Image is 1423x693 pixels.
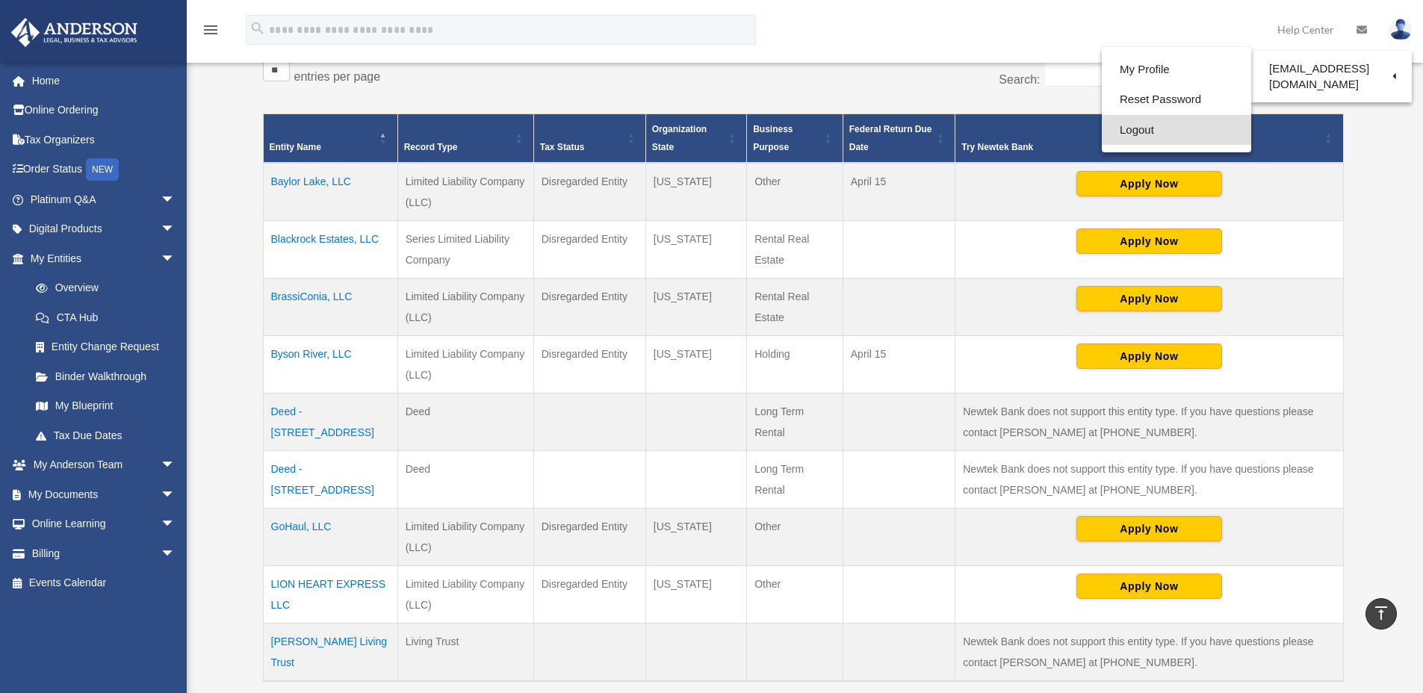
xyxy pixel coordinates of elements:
td: Rental Real Estate [747,221,843,279]
label: Search: [999,73,1040,86]
button: Apply Now [1076,286,1222,311]
td: [US_STATE] [645,509,746,566]
th: Entity Name: Activate to invert sorting [263,114,397,164]
a: Online Ordering [10,96,198,125]
span: arrow_drop_down [161,450,190,481]
td: Deed - [STREET_ADDRESS] [263,451,397,509]
td: Disregarded Entity [533,336,645,394]
td: Long Term Rental [747,451,843,509]
a: Logout [1102,115,1251,146]
span: arrow_drop_down [161,214,190,245]
td: Limited Liability Company (LLC) [397,336,533,394]
a: Order StatusNEW [10,155,198,185]
td: Newtek Bank does not support this entity type. If you have questions please contact [PERSON_NAME]... [955,394,1343,451]
a: Tax Organizers [10,125,198,155]
th: Tax Status: Activate to sort [533,114,645,164]
span: Record Type [404,142,458,152]
td: GoHaul, LLC [263,509,397,566]
td: Rental Real Estate [747,279,843,336]
span: arrow_drop_down [161,184,190,215]
i: vertical_align_top [1372,604,1390,622]
td: [US_STATE] [645,279,746,336]
td: Deed [397,394,533,451]
td: Deed [397,451,533,509]
td: Disregarded Entity [533,566,645,624]
button: Apply Now [1076,516,1222,541]
a: My Profile [1102,55,1251,85]
td: Living Trust [397,624,533,682]
span: Federal Return Due Date [849,124,932,152]
td: Long Term Rental [747,394,843,451]
span: arrow_drop_down [161,538,190,569]
td: [US_STATE] [645,163,746,221]
a: Home [10,66,198,96]
td: Deed - [STREET_ADDRESS] [263,394,397,451]
span: Tax Status [540,142,585,152]
td: BrassiConia, LLC [263,279,397,336]
td: Disregarded Entity [533,221,645,279]
i: search [249,20,266,37]
div: NEW [86,158,119,181]
img: User Pic [1389,19,1412,40]
a: My Documentsarrow_drop_down [10,479,198,509]
button: Apply Now [1076,171,1222,196]
div: Try Newtek Bank [961,138,1320,156]
td: Series Limited Liability Company [397,221,533,279]
td: Limited Liability Company (LLC) [397,163,533,221]
a: My Entitiesarrow_drop_down [10,243,190,273]
td: Holding [747,336,843,394]
span: Business Purpose [753,124,793,152]
th: Record Type: Activate to sort [397,114,533,164]
a: Tax Due Dates [21,420,190,450]
th: Organization State: Activate to sort [645,114,746,164]
a: [EMAIL_ADDRESS][DOMAIN_NAME] [1251,55,1412,99]
button: Apply Now [1076,574,1222,599]
td: Blackrock Estates, LLC [263,221,397,279]
a: vertical_align_top [1365,598,1397,630]
th: Try Newtek Bank : Activate to sort [955,114,1343,164]
span: arrow_drop_down [161,509,190,540]
td: LION HEART EXPRESS LLC [263,566,397,624]
a: My Blueprint [21,391,190,421]
a: Events Calendar [10,568,198,598]
td: Disregarded Entity [533,509,645,566]
a: Platinum Q&Aarrow_drop_down [10,184,198,214]
button: Apply Now [1076,344,1222,369]
a: Overview [21,273,183,303]
a: Online Learningarrow_drop_down [10,509,198,539]
td: [US_STATE] [645,221,746,279]
td: Disregarded Entity [533,163,645,221]
td: Newtek Bank does not support this entity type. If you have questions please contact [PERSON_NAME]... [955,451,1343,509]
td: Other [747,566,843,624]
td: [US_STATE] [645,336,746,394]
img: Anderson Advisors Platinum Portal [7,18,142,47]
td: [US_STATE] [645,566,746,624]
label: entries per page [294,70,381,83]
button: Apply Now [1076,229,1222,254]
a: menu [202,26,220,39]
td: Limited Liability Company (LLC) [397,566,533,624]
td: Limited Liability Company (LLC) [397,279,533,336]
a: Reset Password [1102,84,1251,115]
span: Organization State [652,124,707,152]
td: Other [747,509,843,566]
a: CTA Hub [21,302,190,332]
span: Entity Name [270,142,321,152]
td: Baylor Lake, LLC [263,163,397,221]
td: Byson River, LLC [263,336,397,394]
a: Billingarrow_drop_down [10,538,198,568]
th: Federal Return Due Date: Activate to sort [843,114,955,164]
th: Business Purpose: Activate to sort [747,114,843,164]
td: Newtek Bank does not support this entity type. If you have questions please contact [PERSON_NAME]... [955,624,1343,682]
i: menu [202,21,220,39]
span: arrow_drop_down [161,243,190,274]
td: April 15 [843,336,955,394]
a: Binder Walkthrough [21,361,190,391]
td: [PERSON_NAME] Living Trust [263,624,397,682]
td: April 15 [843,163,955,221]
span: arrow_drop_down [161,479,190,510]
a: Entity Change Request [21,332,190,362]
td: Other [747,163,843,221]
td: Limited Liability Company (LLC) [397,509,533,566]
